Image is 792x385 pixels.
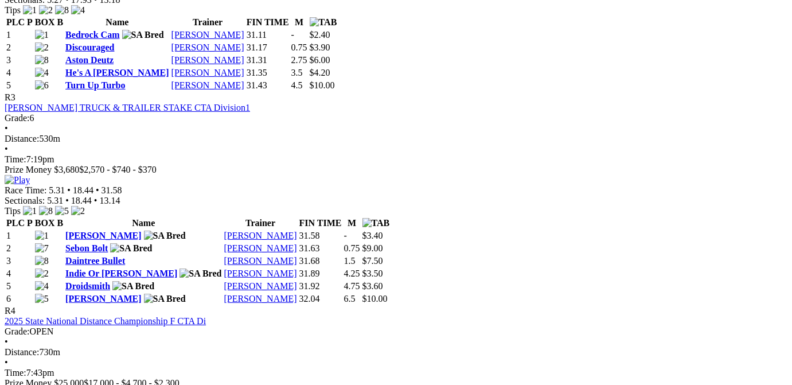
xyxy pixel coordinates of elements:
[57,17,63,27] span: B
[5,92,15,102] span: R3
[65,269,177,278] a: Indie Or [PERSON_NAME]
[35,231,49,241] img: 1
[35,80,49,91] img: 6
[71,196,92,205] span: 18.44
[246,67,290,79] td: 31.35
[6,243,33,254] td: 2
[5,144,8,154] span: •
[171,55,244,65] a: [PERSON_NAME]
[6,281,33,292] td: 5
[224,243,296,253] a: [PERSON_NAME]
[35,42,49,53] img: 2
[65,294,141,304] a: [PERSON_NAME]
[110,243,152,254] img: SA Bred
[102,185,122,195] span: 31.58
[5,316,206,326] a: 2025 State National Distance Championship F CTA Di
[96,185,99,195] span: •
[55,206,69,216] img: 5
[35,294,49,304] img: 5
[171,17,245,28] th: Trainer
[144,294,186,304] img: SA Bred
[71,206,85,216] img: 2
[6,230,33,242] td: 1
[6,55,33,66] td: 3
[5,368,26,378] span: Time:
[246,42,290,53] td: 31.17
[94,196,97,205] span: •
[291,17,308,28] th: M
[5,154,26,164] span: Time:
[299,293,342,305] td: 32.04
[65,80,125,90] a: Turn Up Turbo
[223,217,297,229] th: Trainer
[71,5,85,15] img: 4
[299,243,342,254] td: 31.63
[5,337,8,347] span: •
[246,55,290,66] td: 31.31
[35,256,49,266] img: 8
[224,231,296,240] a: [PERSON_NAME]
[47,196,63,205] span: 5.31
[65,281,110,291] a: Droidsmith
[344,217,361,229] th: M
[35,68,49,78] img: 4
[23,206,37,216] img: 1
[299,268,342,279] td: 31.89
[344,256,356,266] text: 1.5
[310,80,335,90] span: $10.00
[344,294,356,304] text: 6.5
[310,17,337,28] img: TAB
[291,55,307,65] text: 2.75
[5,347,39,357] span: Distance:
[5,326,30,336] span: Grade:
[6,29,33,41] td: 1
[224,281,296,291] a: [PERSON_NAME]
[6,42,33,53] td: 2
[122,30,164,40] img: SA Bred
[291,42,307,52] text: 0.75
[65,196,69,205] span: •
[362,281,383,291] span: $3.60
[171,30,244,40] a: [PERSON_NAME]
[6,218,25,228] span: PLC
[5,113,787,123] div: 6
[57,218,63,228] span: B
[171,42,244,52] a: [PERSON_NAME]
[362,231,383,240] span: $3.40
[6,293,33,305] td: 6
[6,268,33,279] td: 4
[362,256,383,266] span: $7.50
[5,347,787,357] div: 730m
[299,230,342,242] td: 31.58
[5,134,39,143] span: Distance:
[5,306,15,316] span: R4
[35,243,49,254] img: 7
[65,231,141,240] a: [PERSON_NAME]
[291,80,303,90] text: 4.5
[246,17,290,28] th: FIN TIME
[5,134,787,144] div: 530m
[27,218,33,228] span: P
[27,17,33,27] span: P
[246,29,290,41] td: 31.11
[5,123,8,133] span: •
[49,185,65,195] span: 5.31
[65,42,114,52] a: Discouraged
[310,30,330,40] span: $2.40
[65,17,169,28] th: Name
[65,256,125,266] a: Daintree Bullet
[362,243,383,253] span: $9.00
[5,185,46,195] span: Race Time:
[224,294,296,304] a: [PERSON_NAME]
[65,243,108,253] a: Sebon Bolt
[362,218,390,228] img: TAB
[180,269,221,279] img: SA Bred
[310,55,330,65] span: $6.00
[299,255,342,267] td: 31.68
[99,196,120,205] span: 13.14
[6,17,25,27] span: PLC
[5,165,787,175] div: Prize Money $3,680
[5,5,21,15] span: Tips
[65,217,222,229] th: Name
[5,368,787,378] div: 7:43pm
